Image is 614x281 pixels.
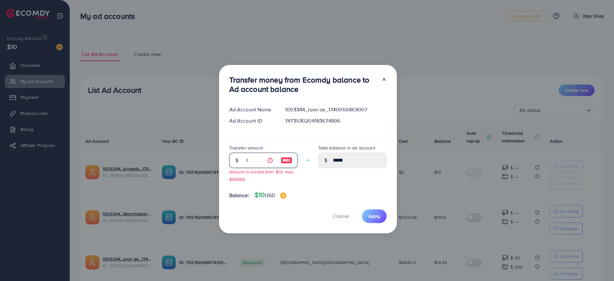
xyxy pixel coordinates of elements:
[224,117,280,124] div: Ad Account ID
[229,75,376,94] h3: Transfer money from Ecomdy balance to Ad account balance
[318,145,375,151] label: Total balance in ad account
[368,213,380,219] span: Apply
[281,157,292,164] img: image
[280,192,287,199] img: image
[229,192,249,199] span: Balance:
[280,106,391,113] div: 1003344_loon ae_1740066863007
[229,169,295,182] small: Amount is invalid (min: $10, max: $10000)
[325,209,357,223] button: Cancel
[280,117,391,124] div: 7473530204183674896
[255,191,287,199] h4: $10
[224,106,280,113] div: Ad Account Name
[333,213,349,220] span: Cancel
[587,252,609,276] iframe: Chat
[265,192,275,199] span: USD
[362,209,387,223] button: Apply
[229,145,263,151] label: Transfer amount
